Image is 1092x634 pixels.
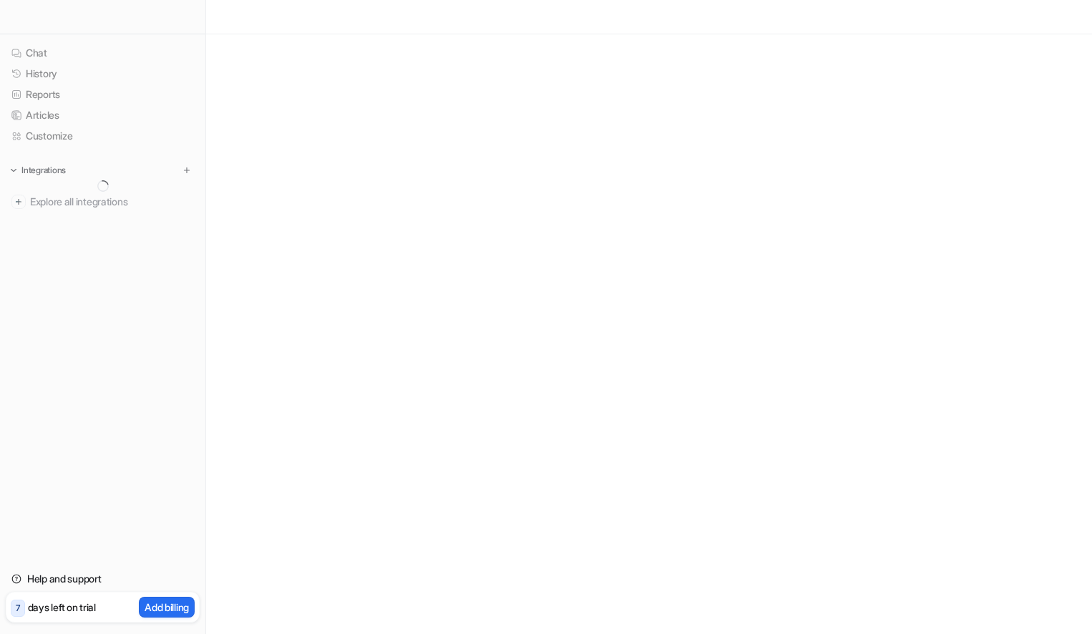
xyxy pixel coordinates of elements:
p: 7 [16,602,20,615]
span: Explore all integrations [30,190,194,213]
a: Help and support [6,569,200,589]
p: Add billing [145,600,189,615]
img: menu_add.svg [182,165,192,175]
button: Integrations [6,163,70,177]
p: Integrations [21,165,66,176]
a: Chat [6,43,200,63]
img: expand menu [9,165,19,175]
button: Add billing [139,597,195,618]
a: Reports [6,84,200,104]
a: Explore all integrations [6,192,200,212]
p: days left on trial [28,600,96,615]
a: Articles [6,105,200,125]
img: explore all integrations [11,195,26,209]
a: History [6,64,200,84]
a: Customize [6,126,200,146]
